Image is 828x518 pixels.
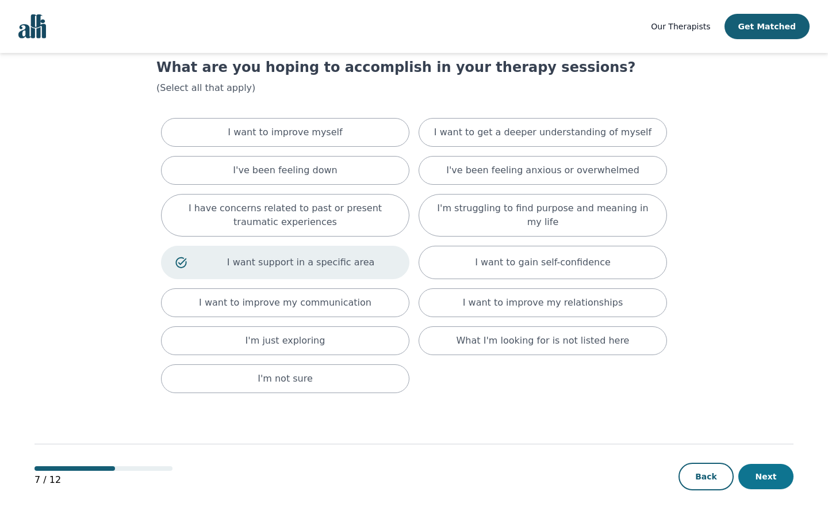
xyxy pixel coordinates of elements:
[156,81,672,95] p: (Select all that apply)
[228,125,342,139] p: I want to improve myself
[678,463,734,490] button: Back
[446,163,639,177] p: I've been feeling anxious or overwhelmed
[18,14,46,39] img: alli logo
[475,256,611,269] p: I want to gain self-confidence
[156,58,672,77] h1: What are you hoping to accomplish in your therapy sessions?
[738,464,793,489] button: Next
[463,296,623,310] p: I want to improve my relationships
[433,201,653,229] p: I'm struggling to find purpose and meaning in my life
[34,473,172,487] p: 7 / 12
[258,372,313,386] p: I'm not sure
[457,334,630,348] p: What I'm looking for is not listed here
[199,296,371,310] p: I want to improve my communication
[434,125,651,139] p: I want to get a deeper understanding of myself
[651,20,710,33] a: Our Therapists
[246,334,325,348] p: I'm just exploring
[724,14,810,39] button: Get Matched
[175,201,395,229] p: I have concerns related to past or present traumatic experiences
[206,256,395,269] p: I want support in a specific area
[651,22,710,31] span: Our Therapists
[233,163,337,177] p: I've been feeling down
